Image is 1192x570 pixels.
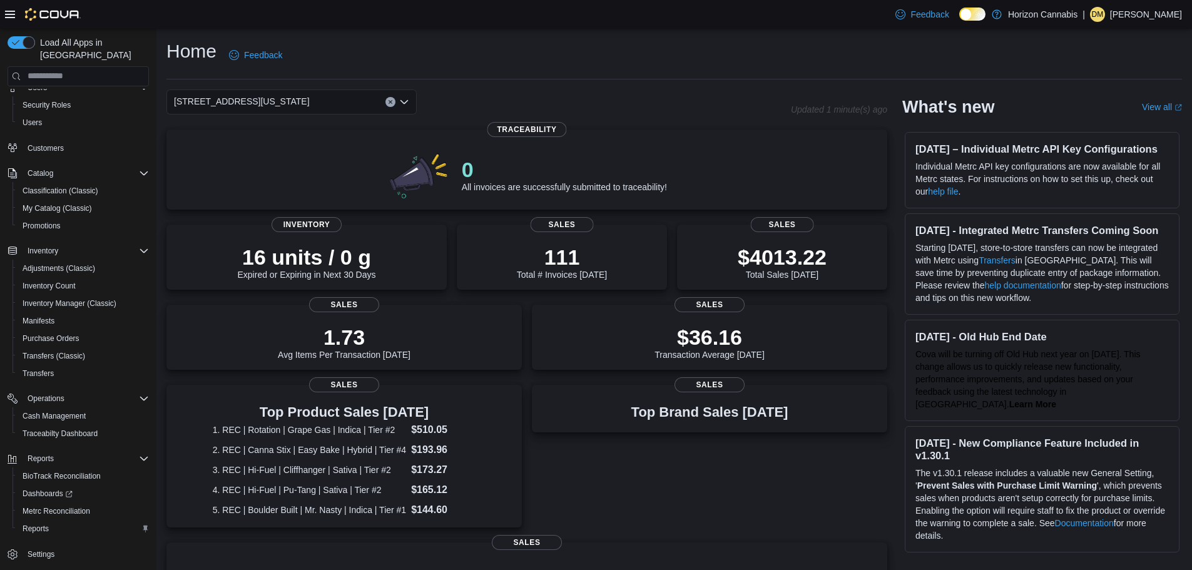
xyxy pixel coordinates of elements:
[890,2,954,27] a: Feedback
[18,426,103,441] a: Traceabilty Dashboard
[23,411,86,421] span: Cash Management
[28,454,54,464] span: Reports
[631,405,788,420] h3: Top Brand Sales [DATE]
[28,394,64,404] span: Operations
[23,281,76,291] span: Inventory Count
[3,242,154,260] button: Inventory
[18,504,95,519] a: Metrc Reconciliation
[23,429,98,439] span: Traceabilty Dashboard
[18,366,149,381] span: Transfers
[18,469,149,484] span: BioTrack Reconciliation
[1055,518,1114,528] a: Documentation
[23,316,54,326] span: Manifests
[224,43,287,68] a: Feedback
[18,521,54,536] a: Reports
[910,8,949,21] span: Feedback
[213,464,406,476] dt: 3. REC | Hi-Fuel | Cliffhanger | Sativa | Tier #2
[3,139,154,157] button: Customers
[13,407,154,425] button: Cash Management
[23,524,49,534] span: Reports
[917,481,1097,491] strong: Prevent Sales with Purchase Limit Warning
[985,280,1061,290] a: help documentation
[18,278,81,293] a: Inventory Count
[23,100,71,110] span: Security Roles
[18,409,149,424] span: Cash Management
[23,506,90,516] span: Metrc Reconciliation
[915,437,1169,462] h3: [DATE] - New Compliance Feature Included in v1.30.1
[23,140,149,156] span: Customers
[309,377,379,392] span: Sales
[23,186,98,196] span: Classification (Classic)
[18,313,149,328] span: Manifests
[791,104,887,115] p: Updated 1 minute(s) ago
[18,278,149,293] span: Inventory Count
[915,143,1169,155] h3: [DATE] – Individual Metrc API Key Configurations
[18,296,121,311] a: Inventory Manager (Classic)
[23,451,59,466] button: Reports
[238,245,376,270] p: 16 units / 0 g
[18,218,66,233] a: Promotions
[18,486,78,501] a: Dashboards
[23,547,59,562] a: Settings
[18,521,149,536] span: Reports
[28,143,64,153] span: Customers
[13,96,154,114] button: Security Roles
[23,546,149,562] span: Settings
[272,217,342,232] span: Inventory
[462,157,667,182] p: 0
[18,331,84,346] a: Purchase Orders
[385,97,395,107] button: Clear input
[23,369,54,379] span: Transfers
[517,245,607,270] p: 111
[411,462,476,477] dd: $173.27
[18,409,91,424] a: Cash Management
[18,98,76,113] a: Security Roles
[23,451,149,466] span: Reports
[902,97,994,117] h2: What's new
[18,469,106,484] a: BioTrack Reconciliation
[23,263,95,273] span: Adjustments (Classic)
[655,325,765,350] p: $36.16
[3,545,154,563] button: Settings
[213,444,406,456] dt: 2. REC | Canna Stix | Easy Bake | Hybrid | Tier #4
[928,186,958,196] a: help file
[13,425,154,442] button: Traceabilty Dashboard
[18,504,149,519] span: Metrc Reconciliation
[1090,7,1105,22] div: Dallas Mitchell
[23,243,149,258] span: Inventory
[675,377,745,392] span: Sales
[1174,104,1182,111] svg: External link
[213,405,476,420] h3: Top Product Sales [DATE]
[213,504,406,516] dt: 5. REC | Boulder Built | Mr. Nasty | Indica | Tier #1
[25,8,81,21] img: Cova
[411,482,476,497] dd: $165.12
[23,333,79,344] span: Purchase Orders
[18,201,149,216] span: My Catalog (Classic)
[1008,7,1077,22] p: Horizon Cannabis
[18,349,90,364] a: Transfers (Classic)
[18,201,97,216] a: My Catalog (Classic)
[517,245,607,280] div: Total # Invoices [DATE]
[23,203,92,213] span: My Catalog (Classic)
[18,366,59,381] a: Transfers
[751,217,814,232] span: Sales
[915,242,1169,304] p: Starting [DATE], store-to-store transfers can now be integrated with Metrc using in [GEOGRAPHIC_D...
[278,325,410,350] p: 1.73
[915,330,1169,343] h3: [DATE] - Old Hub End Date
[23,351,85,361] span: Transfers (Classic)
[13,217,154,235] button: Promotions
[1092,7,1104,22] span: DM
[462,157,667,192] div: All invoices are successfully submitted to traceability!
[13,260,154,277] button: Adjustments (Classic)
[13,502,154,520] button: Metrc Reconciliation
[213,484,406,496] dt: 4. REC | Hi-Fuel | Pu-Tang | Sativa | Tier #2
[23,141,69,156] a: Customers
[28,168,53,178] span: Catalog
[13,520,154,537] button: Reports
[411,442,476,457] dd: $193.96
[18,313,59,328] a: Manifests
[23,391,149,406] span: Operations
[1009,399,1056,409] a: Learn More
[23,118,42,128] span: Users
